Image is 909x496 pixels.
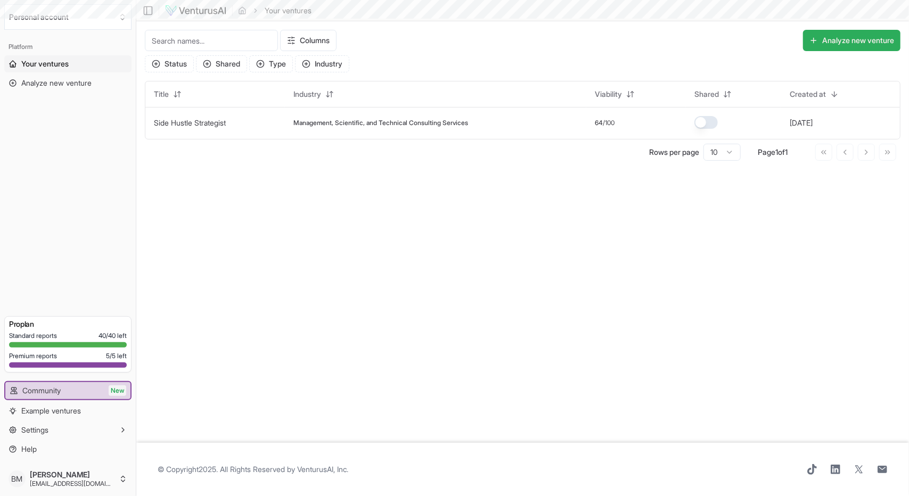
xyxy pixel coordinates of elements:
a: CommunityNew [5,382,130,399]
span: 40 / 40 left [99,332,127,340]
span: 1 [785,147,788,156]
button: Viability [588,86,641,103]
span: Standard reports [9,332,57,340]
span: 64 [595,119,603,127]
button: Industry [295,55,349,72]
span: Shared [694,89,719,100]
span: Your ventures [21,59,69,69]
a: Analyze new venture [4,75,132,92]
span: /100 [603,119,615,127]
input: Search names... [145,30,278,51]
span: © Copyright 2025 . All Rights Reserved by . [158,464,348,475]
button: Industry [287,86,340,103]
button: [DATE] [790,118,813,128]
span: Settings [21,425,48,435]
span: BM [9,470,26,487]
button: Created at [783,86,845,103]
button: Settings [4,421,132,439]
button: Title [148,86,188,103]
span: Industry [293,89,321,100]
span: Example ventures [21,406,81,416]
span: Created at [790,89,826,100]
a: Side Hustle Strategist [154,118,226,127]
span: of [778,147,785,156]
p: Rows per page [649,147,699,158]
button: BM[PERSON_NAME][EMAIL_ADDRESS][DOMAIN_NAME] [4,466,132,492]
span: 5 / 5 left [106,352,127,360]
button: Shared [196,55,247,72]
span: Help [21,444,37,454]
a: VenturusAI, Inc [297,465,347,474]
a: Help [4,441,132,458]
span: 1 [775,147,778,156]
h3: Pro plan [9,319,127,329]
a: Your ventures [4,55,132,72]
button: Status [145,55,194,72]
span: Viability [595,89,622,100]
button: Analyze new venture [803,30,900,51]
span: Page [758,147,775,156]
span: Analyze new venture [21,78,92,88]
button: Shared [688,86,738,103]
a: Example ventures [4,402,132,419]
button: Type [249,55,293,72]
span: Community [22,385,61,396]
span: Management, Scientific, and Technical Consulting Services [293,119,468,127]
span: Title [154,89,169,100]
span: [PERSON_NAME] [30,470,114,480]
span: Premium reports [9,352,57,360]
div: Platform [4,38,132,55]
span: New [109,385,126,396]
button: Side Hustle Strategist [154,118,226,128]
span: [EMAIL_ADDRESS][DOMAIN_NAME] [30,480,114,488]
button: Columns [280,30,337,51]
